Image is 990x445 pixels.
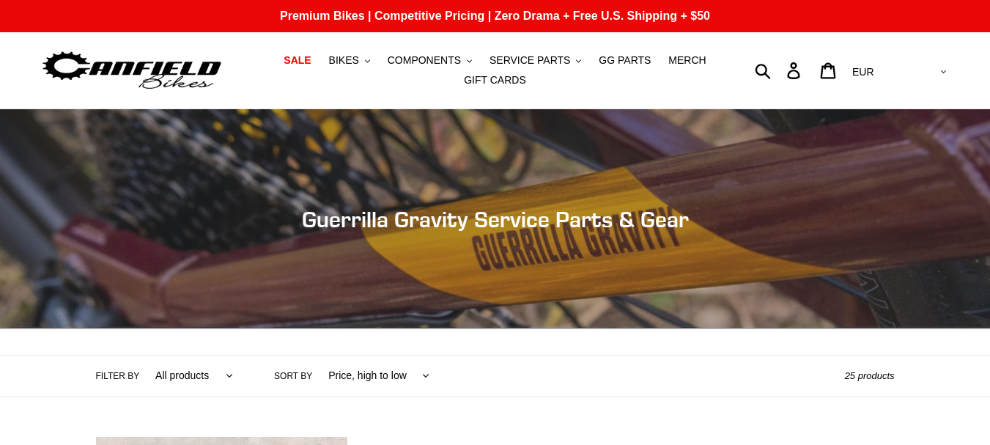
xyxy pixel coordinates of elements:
label: Sort by [274,369,312,383]
button: COMPONENTS [380,51,479,70]
a: GIFT CARDS [457,70,533,90]
a: SALE [276,51,318,70]
button: SERVICE PARTS [482,51,588,70]
span: GIFT CARDS [464,74,526,87]
span: GG PARTS [599,54,651,67]
span: COMPONENTS [388,54,461,67]
label: Filter by [96,369,140,383]
span: SERVICE PARTS [490,54,570,67]
img: Canfield Bikes [40,48,224,94]
button: BIKES [322,51,377,70]
span: Guerrilla Gravity Service Parts & Gear [302,206,689,232]
span: BIKES [329,54,359,67]
span: SALE [284,54,311,67]
span: 25 products [845,370,895,381]
a: GG PARTS [591,51,658,70]
span: MERCH [668,54,706,67]
a: MERCH [661,51,713,70]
